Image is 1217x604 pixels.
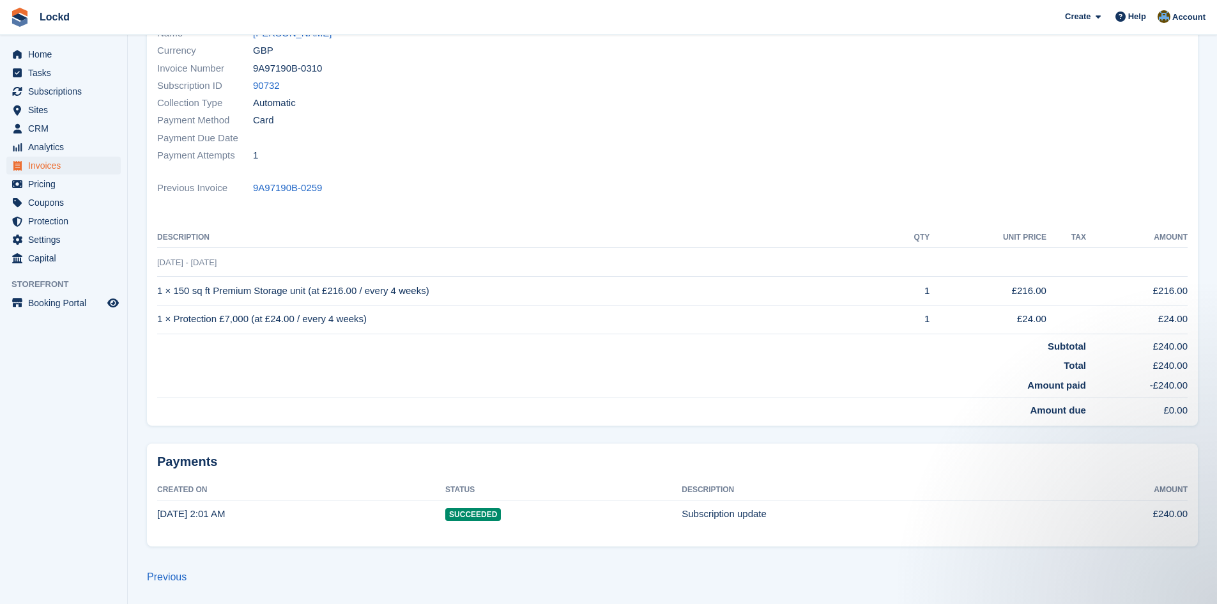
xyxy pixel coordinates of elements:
[1158,10,1170,23] img: Paul Budding
[253,43,273,58] span: GBP
[1086,353,1188,373] td: £240.00
[253,181,322,196] a: 9A97190B-0259
[682,480,1041,500] th: Description
[6,64,121,82] a: menu
[887,277,930,306] td: 1
[1086,373,1188,398] td: -£240.00
[6,157,121,174] a: menu
[157,181,253,196] span: Previous Invoice
[253,61,322,76] span: 9A97190B-0310
[445,480,682,500] th: Status
[28,157,105,174] span: Invoices
[157,61,253,76] span: Invoice Number
[1041,480,1188,500] th: Amount
[28,45,105,63] span: Home
[1086,305,1188,334] td: £24.00
[1041,500,1188,528] td: £240.00
[28,64,105,82] span: Tasks
[157,96,253,111] span: Collection Type
[887,228,930,248] th: QTY
[6,175,121,193] a: menu
[1086,277,1188,306] td: £216.00
[1064,360,1086,371] strong: Total
[28,294,105,312] span: Booking Portal
[6,45,121,63] a: menu
[157,258,217,267] span: [DATE] - [DATE]
[6,101,121,119] a: menu
[157,79,253,93] span: Subscription ID
[157,228,887,248] th: Description
[930,228,1046,248] th: Unit Price
[157,43,253,58] span: Currency
[28,212,105,230] span: Protection
[11,278,127,291] span: Storefront
[253,148,258,163] span: 1
[28,82,105,100] span: Subscriptions
[6,194,121,212] a: menu
[157,480,445,500] th: Created On
[6,212,121,230] a: menu
[682,500,1041,528] td: Subscription update
[6,249,121,267] a: menu
[1086,398,1188,418] td: £0.00
[6,294,121,312] a: menu
[157,277,887,306] td: 1 × 150 sq ft Premium Storage unit (at £216.00 / every 4 weeks)
[147,571,187,582] a: Previous
[1086,334,1188,353] td: £240.00
[28,175,105,193] span: Pricing
[28,101,105,119] span: Sites
[6,82,121,100] a: menu
[28,231,105,249] span: Settings
[1048,341,1086,352] strong: Subtotal
[1046,228,1086,248] th: Tax
[445,508,501,521] span: Succeeded
[1030,405,1086,415] strong: Amount due
[930,305,1046,334] td: £24.00
[1128,10,1146,23] span: Help
[28,120,105,137] span: CRM
[105,295,121,311] a: Preview store
[930,277,1046,306] td: £216.00
[6,120,121,137] a: menu
[157,131,253,146] span: Payment Due Date
[157,508,225,519] time: 2025-09-27 01:01:07 UTC
[10,8,29,27] img: stora-icon-8386f47178a22dfd0bd8f6a31ec36ba5ce8667c1dd55bd0f319d3a0aa187defe.svg
[6,231,121,249] a: menu
[157,305,887,334] td: 1 × Protection £7,000 (at £24.00 / every 4 weeks)
[34,6,75,27] a: Lockd
[157,148,253,163] span: Payment Attempts
[1172,11,1206,24] span: Account
[253,113,274,128] span: Card
[28,249,105,267] span: Capital
[157,454,1188,470] h2: Payments
[1065,10,1091,23] span: Create
[253,96,296,111] span: Automatic
[887,305,930,334] td: 1
[157,113,253,128] span: Payment Method
[253,79,280,93] a: 90732
[28,138,105,156] span: Analytics
[1086,228,1188,248] th: Amount
[1027,380,1086,391] strong: Amount paid
[6,138,121,156] a: menu
[28,194,105,212] span: Coupons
